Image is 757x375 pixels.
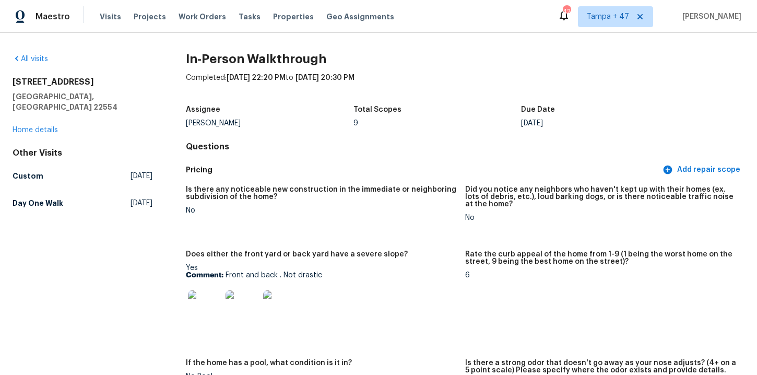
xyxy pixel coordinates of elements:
[186,272,223,279] b: Comment:
[13,77,152,87] h2: [STREET_ADDRESS]
[179,11,226,22] span: Work Orders
[465,251,736,265] h5: Rate the curb appeal of the home from 1-9 (1 being the worst home on the street, 9 being the best...
[521,120,689,127] div: [DATE]
[36,11,70,22] span: Maestro
[186,207,457,214] div: No
[131,198,152,208] span: [DATE]
[465,359,736,374] h5: Is there a strong odor that doesn't go away as your nose adjusts? (4+ on a 5 point scale) Please ...
[660,160,744,180] button: Add repair scope
[13,167,152,185] a: Custom[DATE]
[521,106,555,113] h5: Due Date
[13,171,43,181] h5: Custom
[100,11,121,22] span: Visits
[326,11,394,22] span: Geo Assignments
[353,106,401,113] h5: Total Scopes
[563,6,570,17] div: 424
[353,120,521,127] div: 9
[13,55,48,63] a: All visits
[227,74,286,81] span: [DATE] 22:20 PM
[186,251,408,258] h5: Does either the front yard or back yard have a severe slope?
[186,165,660,175] h5: Pricing
[186,54,744,64] h2: In-Person Walkthrough
[465,186,736,208] h5: Did you notice any neighbors who haven't kept up with their homes (ex. lots of debris, etc.), lou...
[239,13,261,20] span: Tasks
[134,11,166,22] span: Projects
[186,73,744,100] div: Completed: to
[186,264,457,330] div: Yes
[131,171,152,181] span: [DATE]
[186,106,220,113] h5: Assignee
[465,272,736,279] div: 6
[678,11,741,22] span: [PERSON_NAME]
[186,186,457,201] h5: Is there any noticeable new construction in the immediate or neighboring subdivision of the home?
[587,11,629,22] span: Tampa + 47
[13,198,63,208] h5: Day One Walk
[465,214,736,221] div: No
[186,272,457,279] p: Front and back . Not drastic
[186,359,352,367] h5: If the home has a pool, what condition is it in?
[13,148,152,158] div: Other Visits
[186,142,744,152] h4: Questions
[13,126,58,134] a: Home details
[13,194,152,213] a: Day One Walk[DATE]
[186,120,353,127] div: [PERSON_NAME]
[273,11,314,22] span: Properties
[295,74,354,81] span: [DATE] 20:30 PM
[13,91,152,112] h5: [GEOGRAPHIC_DATA], [GEOGRAPHIC_DATA] 22554
[665,163,740,177] span: Add repair scope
